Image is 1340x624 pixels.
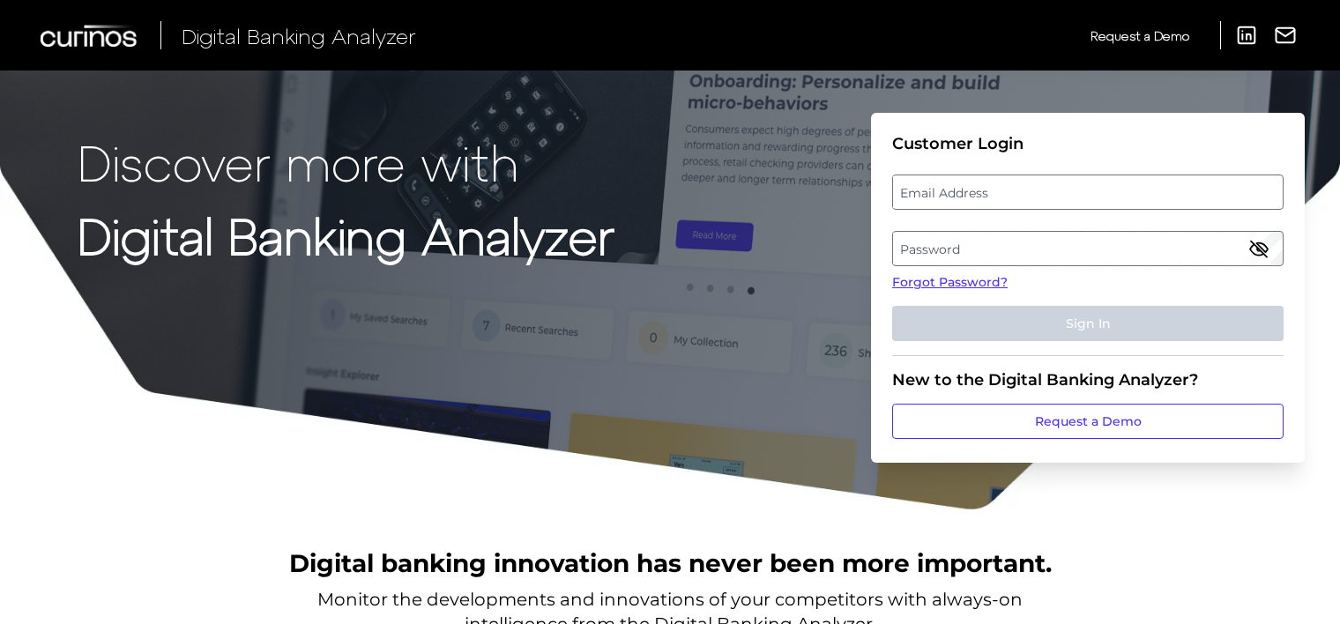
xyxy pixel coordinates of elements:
[893,233,1282,264] label: Password
[892,370,1284,390] div: New to the Digital Banking Analyzer?
[892,404,1284,439] a: Request a Demo
[892,306,1284,341] button: Sign In
[892,273,1284,292] a: Forgot Password?
[1091,28,1189,43] span: Request a Demo
[78,205,614,264] strong: Digital Banking Analyzer
[893,176,1282,208] label: Email Address
[1091,21,1189,50] a: Request a Demo
[892,134,1284,153] div: Customer Login
[41,25,139,47] img: Curinos
[182,23,416,48] span: Digital Banking Analyzer
[78,134,614,189] p: Discover more with
[289,546,1052,580] h2: Digital banking innovation has never been more important.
